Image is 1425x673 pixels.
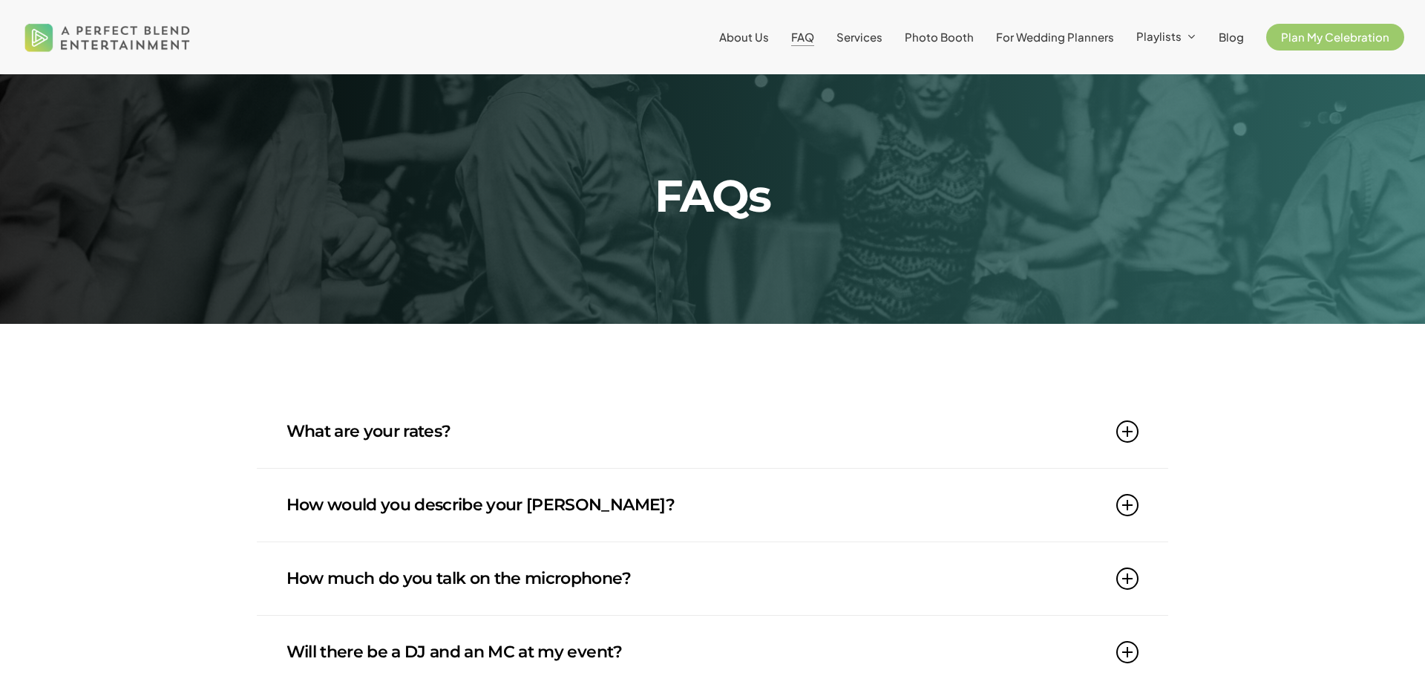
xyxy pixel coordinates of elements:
a: Services [836,31,882,43]
img: A Perfect Blend Entertainment [21,10,194,64]
span: Blog [1219,30,1244,44]
a: Playlists [1136,30,1196,44]
h2: FAQs [340,174,1084,218]
span: Photo Booth [905,30,974,44]
a: How much do you talk on the microphone? [286,542,1139,615]
span: About Us [719,30,769,44]
a: About Us [719,31,769,43]
a: Photo Booth [905,31,974,43]
a: FAQ [791,31,814,43]
a: What are your rates? [286,395,1139,468]
a: Blog [1219,31,1244,43]
span: For Wedding Planners [996,30,1114,44]
span: Plan My Celebration [1281,30,1389,44]
span: Playlists [1136,29,1182,43]
a: Plan My Celebration [1266,31,1404,43]
a: For Wedding Planners [996,31,1114,43]
span: FAQ [791,30,814,44]
span: Services [836,30,882,44]
a: How would you describe your [PERSON_NAME]? [286,469,1139,542]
